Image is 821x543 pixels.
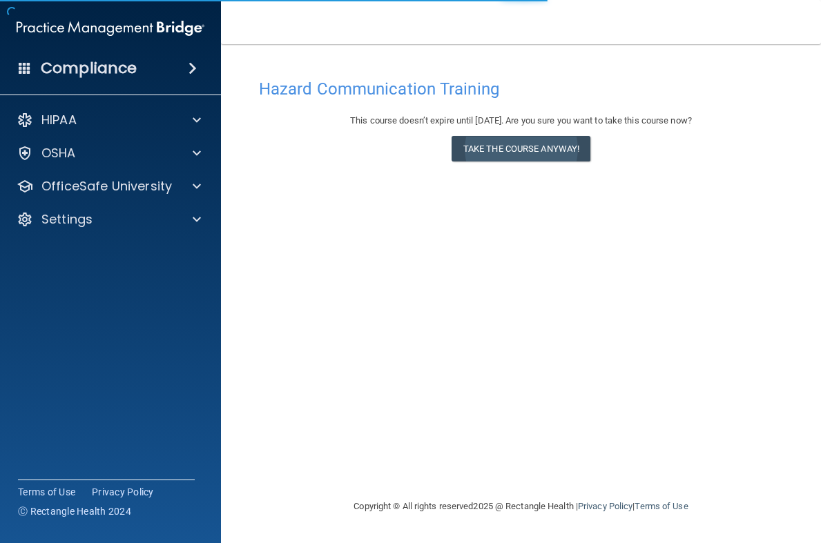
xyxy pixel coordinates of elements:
[452,136,590,161] button: Take the course anyway!
[17,211,201,228] a: Settings
[18,485,75,499] a: Terms of Use
[17,14,204,42] img: PMB logo
[259,80,783,98] h4: Hazard Communication Training
[18,504,131,518] span: Ⓒ Rectangle Health 2024
[17,145,201,161] a: OSHA
[41,112,77,128] p: HIPAA
[578,501,632,511] a: Privacy Policy
[41,211,93,228] p: Settings
[41,145,76,161] p: OSHA
[41,59,137,78] h4: Compliance
[269,484,773,529] div: Copyright © All rights reserved 2025 @ Rectangle Health | |
[92,485,154,499] a: Privacy Policy
[17,112,201,128] a: HIPAA
[259,112,783,129] div: This course doesn’t expire until [DATE]. Are you sure you want to take this course now?
[41,178,172,195] p: OfficeSafe University
[635,501,688,511] a: Terms of Use
[17,178,201,195] a: OfficeSafe University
